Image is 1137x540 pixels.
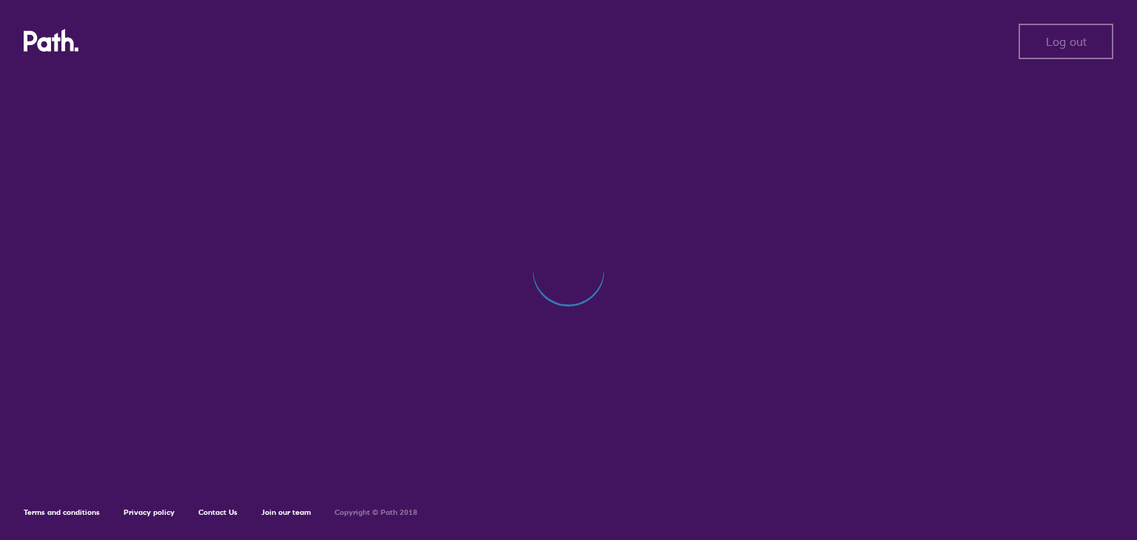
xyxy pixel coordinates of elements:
a: Terms and conditions [24,507,100,517]
a: Contact Us [198,507,238,517]
button: Log out [1019,24,1113,59]
span: Log out [1046,35,1087,48]
h6: Copyright © Path 2018 [335,508,417,517]
a: Privacy policy [124,507,175,517]
a: Join our team [261,507,311,517]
